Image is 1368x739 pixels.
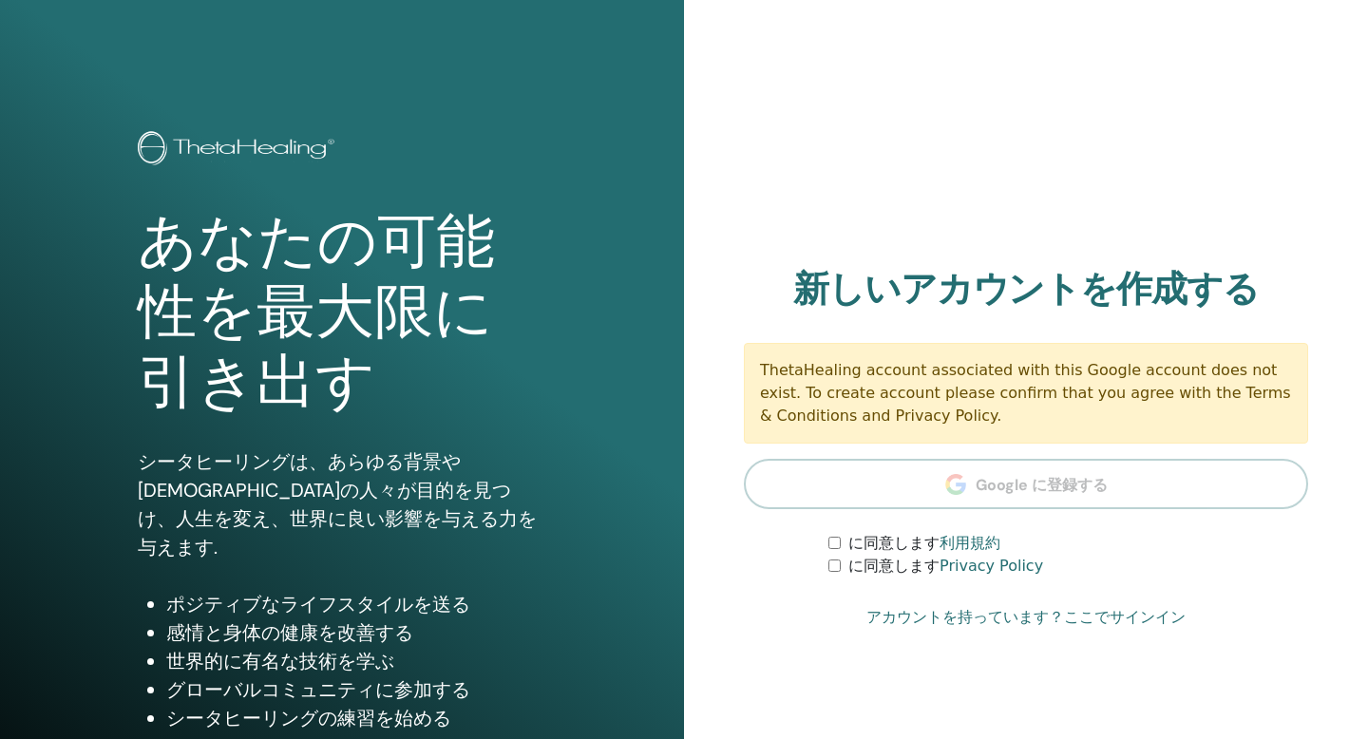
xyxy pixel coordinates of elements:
p: シータヒーリングは、あらゆる背景や[DEMOGRAPHIC_DATA]の人々が目的を見つけ、人生を変え、世界に良い影響を与える力を与えます. [138,447,546,561]
li: ポジティブなライフスタイルを送る [166,590,546,618]
li: グローバルコミュニティに参加する [166,675,546,704]
a: 利用規約 [940,534,1000,552]
li: シータヒーリングの練習を始める [166,704,546,732]
a: Privacy Policy [940,557,1043,575]
h2: 新しいアカウントを作成する [744,268,1308,312]
h1: あなたの可能性を最大限に引き出す [138,207,546,419]
a: アカウントを持っています？ここでサインイン [866,606,1186,629]
div: ThetaHealing account associated with this Google account does not exist. To create account please... [744,343,1308,444]
li: 世界的に有名な技術を学ぶ [166,647,546,675]
label: に同意します [848,555,1043,578]
li: 感情と身体の健康を改善する [166,618,546,647]
label: に同意します [848,532,1000,555]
